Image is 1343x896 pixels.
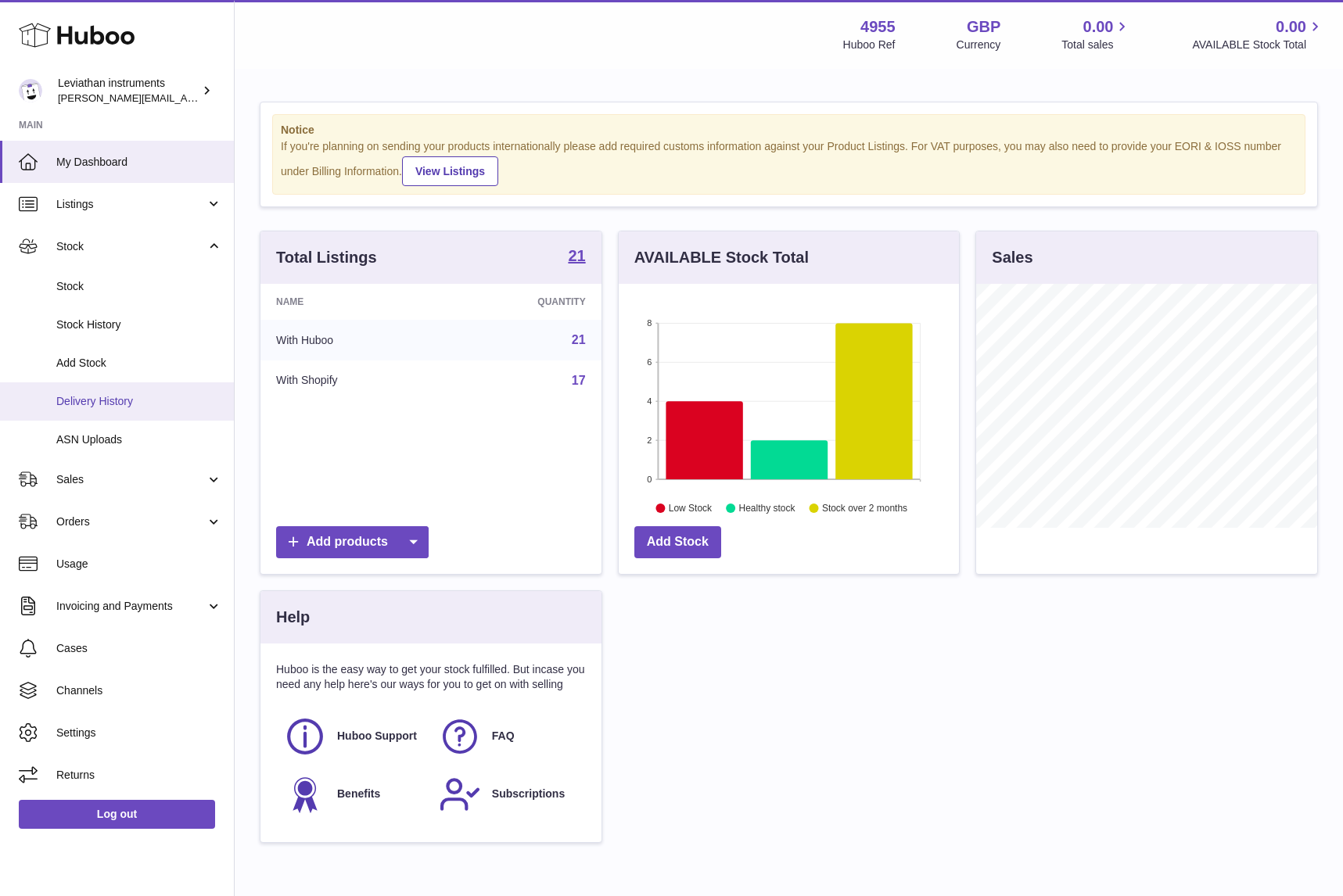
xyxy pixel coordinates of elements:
[56,472,206,487] span: Sales
[58,76,199,106] div: Leviathan instruments
[56,641,222,656] span: Cases
[56,394,222,409] span: Delivery History
[56,557,222,572] span: Usage
[1276,16,1306,38] span: 0.00
[19,800,215,828] a: Log out
[669,503,713,514] text: Low Stock
[992,247,1032,268] h3: Sales
[337,729,417,744] span: Huboo Support
[492,729,515,744] span: FAQ
[647,318,652,328] text: 8
[337,787,380,801] span: Benefits
[634,247,809,268] h3: AVAILABLE Stock Total
[56,155,222,170] span: My Dashboard
[56,317,222,332] span: Stock History
[572,374,586,387] a: 17
[56,356,222,371] span: Add Stock
[19,79,42,102] img: pete@submarinepickup.com
[56,599,206,614] span: Invoicing and Payments
[1083,16,1114,38] span: 0.00
[276,526,429,558] a: Add products
[56,768,222,783] span: Returns
[439,715,578,758] a: FAQ
[56,514,206,529] span: Orders
[647,357,652,367] text: 6
[492,787,565,801] span: Subscriptions
[281,123,1297,138] strong: Notice
[402,156,498,186] a: View Listings
[568,248,585,267] a: 21
[284,715,423,758] a: Huboo Support
[738,503,795,514] text: Healthy stock
[568,248,585,263] strong: 21
[56,279,222,294] span: Stock
[647,435,652,445] text: 2
[1192,16,1324,52] a: 0.00 AVAILABLE Stock Total
[56,197,206,212] span: Listings
[56,683,222,698] span: Channels
[647,475,652,484] text: 0
[56,432,222,447] span: ASN Uploads
[1192,38,1324,52] span: AVAILABLE Stock Total
[634,526,721,558] a: Add Stock
[967,16,1000,38] strong: GBP
[56,239,206,254] span: Stock
[284,773,423,815] a: Benefits
[843,38,896,52] div: Huboo Ref
[276,662,586,692] p: Huboo is the easy way to get your stock fulfilled. But incase you need any help here's our ways f...
[260,320,444,360] td: With Huboo
[276,247,377,268] h3: Total Listings
[260,360,444,401] td: With Shopify
[56,726,222,740] span: Settings
[1061,16,1131,52] a: 0.00 Total sales
[860,16,896,38] strong: 4955
[58,91,314,104] span: [PERSON_NAME][EMAIL_ADDRESS][DOMAIN_NAME]
[572,333,586,346] a: 21
[439,773,578,815] a: Subscriptions
[281,139,1297,186] div: If you're planning on sending your products internationally please add required customs informati...
[276,607,310,628] h3: Help
[822,503,907,514] text: Stock over 2 months
[444,284,601,320] th: Quantity
[260,284,444,320] th: Name
[647,396,652,406] text: 4
[957,38,1001,52] div: Currency
[1061,38,1131,52] span: Total sales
